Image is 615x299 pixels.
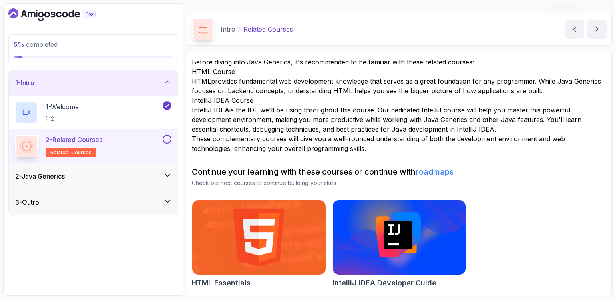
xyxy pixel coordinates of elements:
h2: IntelliJ IDEA Course [192,96,607,105]
p: provides fundamental web development knowledge that serves as a great foundation for any programm... [192,76,607,96]
span: completed [14,40,58,48]
p: Before diving into Java Generics, it's recommended to be familiar with these related courses: [192,57,607,67]
button: previous content [565,20,584,39]
h3: 1 - Intro [15,78,34,88]
img: HTML Essentials card [192,200,326,275]
button: 3-Outro [9,189,178,215]
a: IntelliJ IDEA Developer Guide cardIntelliJ IDEA Developer Guide [332,200,466,289]
span: 5 % [14,40,24,48]
p: Check out next courses to continue building your skills. [192,179,607,187]
h2: HTML Essentials [192,277,251,289]
p: 1:12 [46,115,79,123]
p: Intro [221,24,235,34]
button: 1-Intro [9,70,178,96]
button: 2-Java Generics [9,163,178,189]
p: 2 - Related Courses [46,135,102,144]
a: Dashboard [8,8,114,21]
a: roadmaps [416,167,454,177]
h2: Continue your learning with these courses or continue with [192,166,607,177]
p: is the IDE we'll be using throughout this course. Our dedicated IntelliJ course will help you mas... [192,105,607,134]
a: IntelliJ IDEA [192,106,229,114]
p: 1 - Welcome [46,102,79,112]
h2: HTML Course [192,67,607,76]
a: HTML Essentials cardHTML Essentials [192,200,326,289]
h2: IntelliJ IDEA Developer Guide [332,277,436,289]
button: 1-Welcome1:12 [15,101,171,124]
h3: 2 - Java Generics [15,171,65,181]
span: related-courses [50,149,92,156]
p: Related Courses [243,24,293,34]
h3: 3 - Outro [15,197,39,207]
button: 2-Related Coursesrelated-courses [15,135,171,157]
img: IntelliJ IDEA Developer Guide card [333,200,466,275]
button: next content [587,20,607,39]
p: These complementary courses will give you a well-rounded understanding of both the development en... [192,134,607,153]
a: HTML [192,77,211,85]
